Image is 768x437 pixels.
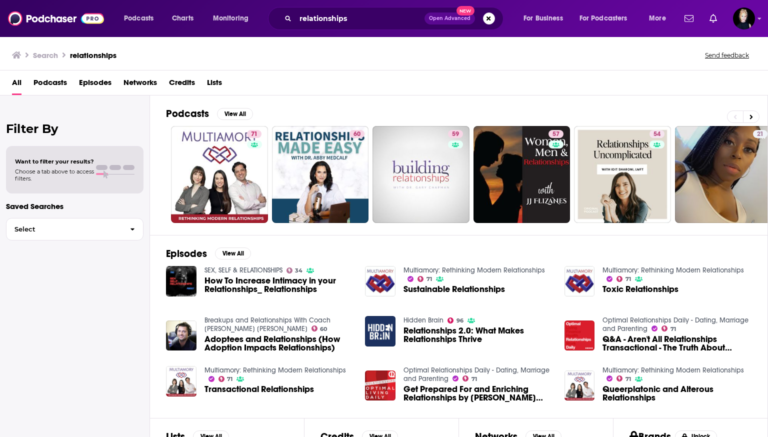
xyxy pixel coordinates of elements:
[295,268,302,273] span: 34
[172,11,193,25] span: Charts
[6,201,143,211] p: Saved Searches
[365,370,395,401] img: Get Prepared For and Enriching Relationships by Dr. Sadie Leder with Science of Relationships
[426,277,432,281] span: 71
[365,316,395,346] img: Relationships 2.0: What Makes Relationships Thrive
[166,247,251,260] a: EpisodesView All
[12,74,21,95] a: All
[733,7,755,29] span: Logged in as Passell
[166,247,207,260] h2: Episodes
[602,285,678,293] a: Toxic Relationships
[79,74,111,95] a: Episodes
[670,327,676,331] span: 71
[6,218,143,240] button: Select
[448,130,463,138] a: 59
[602,335,751,352] span: Q&A - Aren't All Relationships Transactional - The Truth About Conditions in Relationships
[215,247,251,259] button: View All
[403,385,552,402] a: Get Prepared For and Enriching Relationships by Dr. Sadie Leder with Science of Relationships
[602,316,748,333] a: Optimal Relationships Daily - Dating, Marriage and Parenting
[564,370,595,401] img: Queerplatonic and Alterous Relationships
[456,6,474,15] span: New
[733,7,755,29] button: Show profile menu
[123,74,157,95] a: Networks
[204,266,282,274] a: SEX, SELF & RELATIONSHIPS
[204,385,314,393] a: Transactional Relationships
[70,50,116,60] h3: relationships
[277,7,513,30] div: Search podcasts, credits, & more...
[447,317,463,323] a: 96
[705,10,721,27] a: Show notifications dropdown
[602,366,744,374] a: Multiamory: Rethinking Modern Relationships
[8,9,104,28] img: Podchaser - Follow, Share and Rate Podcasts
[204,335,353,352] a: Adoptees and Relationships (How Adoption Impacts Relationships)
[286,267,303,273] a: 34
[471,377,477,381] span: 71
[649,11,666,25] span: More
[6,121,143,136] h2: Filter By
[456,318,463,323] span: 96
[217,108,253,120] button: View All
[349,130,364,138] a: 60
[169,74,195,95] span: Credits
[579,11,627,25] span: For Podcasters
[649,130,664,138] a: 54
[204,316,330,333] a: Breakups and Relationships With Coach Craig Kenneth M.A.
[616,375,631,381] a: 71
[320,327,327,331] span: 60
[403,316,443,324] a: Hidden Brain
[6,226,122,232] span: Select
[625,377,631,381] span: 71
[552,129,559,139] span: 57
[523,11,563,25] span: For Business
[564,266,595,296] img: Toxic Relationships
[564,320,595,351] img: Q&A - Aren't All Relationships Transactional - The Truth About Conditions in Relationships
[642,10,678,26] button: open menu
[365,266,395,296] img: Sustainable Relationships
[602,266,744,274] a: Multiamory: Rethinking Modern Relationships
[702,51,752,59] button: Send feedback
[424,12,475,24] button: Open AdvancedNew
[757,129,763,139] span: 21
[166,266,196,296] a: How To Increase Intimacy in your Relationships_ Relationships
[548,130,563,138] a: 57
[227,377,232,381] span: 71
[124,11,153,25] span: Podcasts
[166,320,196,351] a: Adoptees and Relationships (How Adoption Impacts Relationships)
[625,277,631,281] span: 71
[403,285,505,293] a: Sustainable Relationships
[403,326,552,343] a: Relationships 2.0: What Makes Relationships Thrive
[473,126,570,223] a: 57
[574,126,671,223] a: 54
[247,130,261,138] a: 71
[218,376,233,382] a: 71
[15,168,94,182] span: Choose a tab above to access filters.
[207,74,222,95] a: Lists
[733,7,755,29] img: User Profile
[653,129,660,139] span: 54
[204,366,346,374] a: Multiamory: Rethinking Modern Relationships
[166,107,209,120] h2: Podcasts
[403,385,552,402] span: Get Prepared For and Enriching Relationships by [PERSON_NAME] with Science of Relationships
[403,366,549,383] a: Optimal Relationships Daily - Dating, Marriage and Parenting
[602,385,751,402] a: Queerplatonic and Alterous Relationships
[166,366,196,396] img: Transactional Relationships
[295,10,424,26] input: Search podcasts, credits, & more...
[403,266,545,274] a: Multiamory: Rethinking Modern Relationships
[117,10,166,26] button: open menu
[661,325,676,331] a: 71
[213,11,248,25] span: Monitoring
